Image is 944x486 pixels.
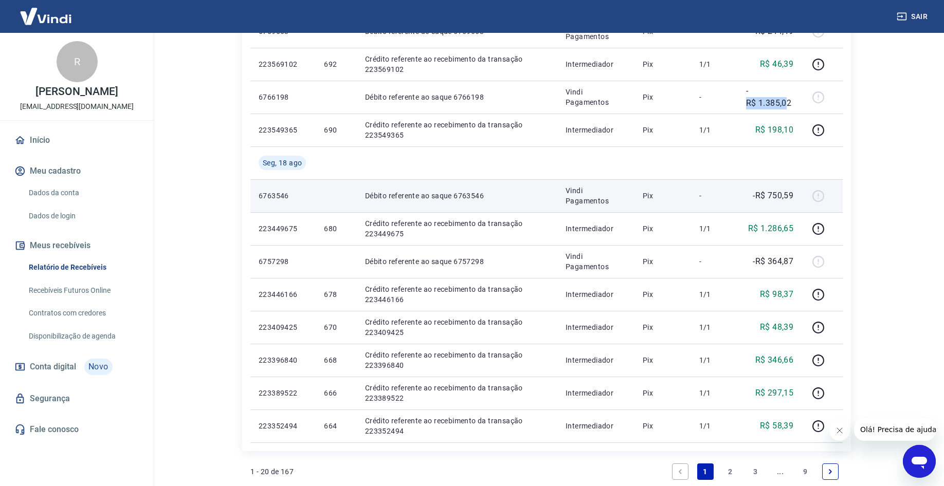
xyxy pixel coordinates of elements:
a: Contratos com credores [25,303,141,324]
p: R$ 1.286,65 [748,222,793,235]
p: 1/1 [699,388,730,398]
p: 680 [324,223,348,234]
button: Meus recebíveis [12,234,141,257]
img: Vindi [12,1,79,32]
p: 1/1 [699,223,730,234]
p: Intermediador [566,125,626,135]
p: 223389522 [259,388,307,398]
a: Recebíveis Futuros Online [25,280,141,301]
p: -R$ 364,87 [753,255,793,268]
p: Crédito referente ao recebimento da transação 223396840 [365,350,549,370]
p: 223569102 [259,59,307,69]
p: - [699,191,730,201]
p: 670 [324,322,348,332]
a: Dados da conta [25,182,141,203]
span: Novo [84,359,113,375]
p: 1 - 20 de 167 [250,466,294,477]
a: Page 2 [722,463,738,480]
p: 1/1 [699,289,730,300]
p: Débito referente ao saque 6766198 [365,92,549,102]
p: 223449675 [259,223,307,234]
p: Vindi Pagamentos [566,185,626,206]
ul: Pagination [668,459,843,484]
div: R [57,41,98,82]
p: 223352494 [259,421,307,431]
p: 668 [324,355,348,365]
iframe: Mensagem da empresa [854,418,936,441]
p: 1/1 [699,322,730,332]
p: Pix [643,289,683,300]
p: R$ 98,37 [760,288,793,301]
p: Intermediador [566,355,626,365]
p: R$ 48,39 [760,321,793,333]
a: Fale conosco [12,418,141,441]
button: Meu cadastro [12,160,141,182]
p: Pix [643,59,683,69]
p: Intermediador [566,388,626,398]
p: Pix [643,191,683,201]
p: [PERSON_NAME] [35,86,118,97]
a: Conta digitalNovo [12,354,141,379]
p: R$ 297,15 [755,387,794,399]
p: Intermediador [566,223,626,234]
p: Débito referente ao saque 6757298 [365,256,549,267]
p: Intermediador [566,322,626,332]
a: Page 3 [747,463,764,480]
p: Intermediador [566,421,626,431]
span: Seg, 18 ago [263,158,302,168]
p: R$ 58,39 [760,420,793,432]
p: - [699,92,730,102]
p: Débito referente ao saque 6763546 [365,191,549,201]
p: 666 [324,388,348,398]
p: 6766198 [259,92,307,102]
p: Pix [643,355,683,365]
a: Disponibilização de agenda [25,326,141,347]
p: R$ 346,66 [755,354,794,366]
a: Segurança [12,387,141,410]
a: Jump forward [772,463,789,480]
p: Pix [643,223,683,234]
p: 1/1 [699,59,730,69]
p: -R$ 750,59 [753,190,793,202]
a: Page 1 is your current page [697,463,714,480]
p: 1/1 [699,421,730,431]
p: Crédito referente ao recebimento da transação 223569102 [365,54,549,74]
a: Previous page [672,463,688,480]
p: Crédito referente ao recebimento da transação 223446166 [365,284,549,305]
p: Crédito referente ao recebimento da transação 223449675 [365,218,549,239]
p: 678 [324,289,348,300]
span: Olá! Precisa de ajuda? [6,7,86,15]
p: Pix [643,388,683,398]
p: Pix [643,421,683,431]
p: 664 [324,421,348,431]
p: Intermediador [566,59,626,69]
p: Pix [643,125,683,135]
p: 223396840 [259,355,307,365]
p: Intermediador [566,289,626,300]
a: Dados de login [25,205,141,227]
p: 692 [324,59,348,69]
span: Conta digital [30,360,76,374]
p: Crédito referente ao recebimento da transação 223389522 [365,383,549,403]
button: Sair [895,7,932,26]
p: 223549365 [259,125,307,135]
p: [EMAIL_ADDRESS][DOMAIN_NAME] [20,101,134,112]
p: R$ 46,39 [760,58,793,70]
a: Início [12,129,141,152]
p: Crédito referente ao recebimento da transação 223352494 [365,416,549,436]
p: 223446166 [259,289,307,300]
p: 1/1 [699,125,730,135]
p: 6757298 [259,256,307,267]
p: Vindi Pagamentos [566,87,626,107]
a: Page 9 [797,463,813,480]
p: Crédito referente ao recebimento da transação 223549365 [365,120,549,140]
p: -R$ 1.385,02 [746,85,793,109]
p: 6763546 [259,191,307,201]
a: Next page [822,463,839,480]
iframe: Fechar mensagem [829,420,850,441]
p: Vindi Pagamentos [566,251,626,272]
a: Relatório de Recebíveis [25,257,141,278]
p: 1/1 [699,355,730,365]
iframe: Botão para abrir a janela de mensagens [903,445,936,478]
p: 690 [324,125,348,135]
